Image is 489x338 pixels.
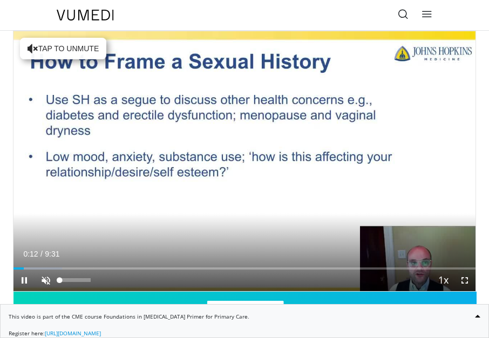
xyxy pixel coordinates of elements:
[45,329,101,337] a: [URL][DOMAIN_NAME]
[20,38,106,59] button: Tap to unmute
[432,270,454,291] button: Playback Rate
[57,10,114,20] img: VuMedi Logo
[9,329,480,337] p: Register here:
[13,267,476,270] div: Progress Bar
[13,270,35,291] button: Pause
[23,250,38,258] span: 0:12
[13,31,476,291] video-js: Video Player
[454,270,476,291] button: Fullscreen
[40,250,43,258] span: /
[9,313,480,321] p: This video is part of the CME course Foundations in [MEDICAL_DATA] Primer for Primary Care.
[45,250,59,258] span: 9:31
[59,278,90,282] div: Volume Level
[35,270,57,291] button: Unmute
